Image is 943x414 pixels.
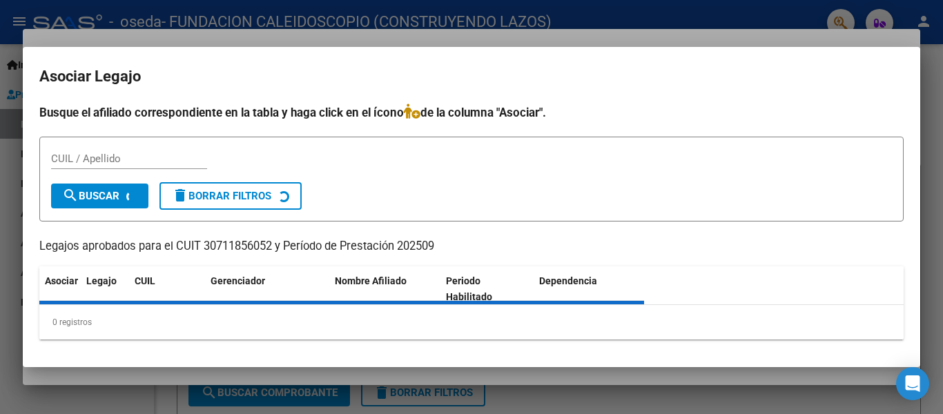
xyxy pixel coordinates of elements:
div: Open Intercom Messenger [896,367,929,400]
span: Periodo Habilitado [446,275,492,302]
p: Legajos aprobados para el CUIT 30711856052 y Período de Prestación 202509 [39,238,904,255]
datatable-header-cell: Asociar [39,266,81,312]
button: Buscar [51,184,148,208]
span: Gerenciador [211,275,265,286]
datatable-header-cell: CUIL [129,266,205,312]
button: Borrar Filtros [159,182,302,210]
mat-icon: delete [172,187,188,204]
datatable-header-cell: Legajo [81,266,129,312]
datatable-header-cell: Periodo Habilitado [440,266,534,312]
datatable-header-cell: Dependencia [534,266,645,312]
span: Buscar [62,190,119,202]
span: Nombre Afiliado [335,275,407,286]
datatable-header-cell: Gerenciador [205,266,329,312]
h2: Asociar Legajo [39,63,904,90]
h4: Busque el afiliado correspondiente en la tabla y haga click en el ícono de la columna "Asociar". [39,103,904,121]
span: Dependencia [539,275,597,286]
mat-icon: search [62,187,79,204]
span: CUIL [135,275,155,286]
div: 0 registros [39,305,904,339]
datatable-header-cell: Nombre Afiliado [329,266,440,312]
span: Legajo [86,275,117,286]
span: Asociar [45,275,78,286]
span: Borrar Filtros [172,190,271,202]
